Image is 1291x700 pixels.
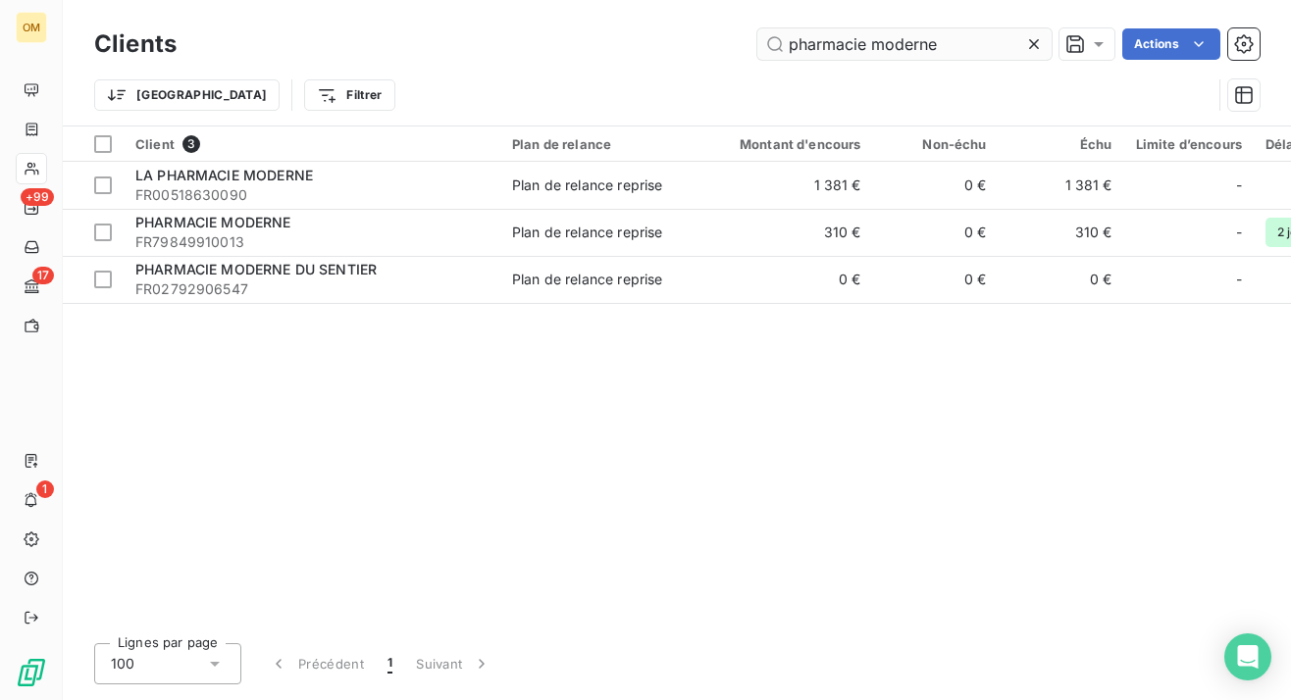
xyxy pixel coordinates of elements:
div: OM [16,12,47,43]
td: 0 € [873,162,999,209]
td: 1 381 € [704,162,873,209]
span: PHARMACIE MODERNE DU SENTIER [135,261,377,277]
div: Non-échu [885,136,987,152]
div: Open Intercom Messenger [1224,633,1271,680]
span: 100 [111,654,134,674]
span: FR79849910013 [135,232,489,252]
h3: Clients [94,26,177,62]
div: Plan de relance reprise [512,223,662,242]
div: Plan de relance reprise [512,175,662,195]
img: Logo LeanPay [16,657,47,688]
span: FR00518630090 [135,185,489,205]
span: 1 [36,480,54,498]
button: [GEOGRAPHIC_DATA] [94,79,280,111]
button: Actions [1122,28,1220,60]
div: Échu [1010,136,1112,152]
div: Limite d’encours [1136,136,1242,152]
span: 17 [32,267,54,284]
div: Plan de relance reprise [512,270,662,289]
span: 3 [182,135,200,153]
input: Rechercher [757,28,1052,60]
td: 0 € [999,256,1124,303]
span: FR02792906547 [135,279,489,299]
div: Plan de relance [512,136,693,152]
button: 1 [376,643,404,684]
td: 310 € [999,209,1124,256]
span: +99 [21,188,54,206]
button: Précédent [257,643,376,684]
div: Montant d'encours [716,136,861,152]
td: 310 € [704,209,873,256]
span: LA PHARMACIE MODERNE [135,167,313,183]
span: PHARMACIE MODERNE [135,214,291,230]
td: 0 € [704,256,873,303]
td: 0 € [873,256,999,303]
span: - [1236,175,1242,195]
button: Suivant [404,643,503,684]
span: 1 [387,654,392,674]
span: - [1236,223,1242,242]
button: Filtrer [304,79,394,111]
span: - [1236,270,1242,289]
td: 0 € [873,209,999,256]
td: 1 381 € [999,162,1124,209]
span: Client [135,136,175,152]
